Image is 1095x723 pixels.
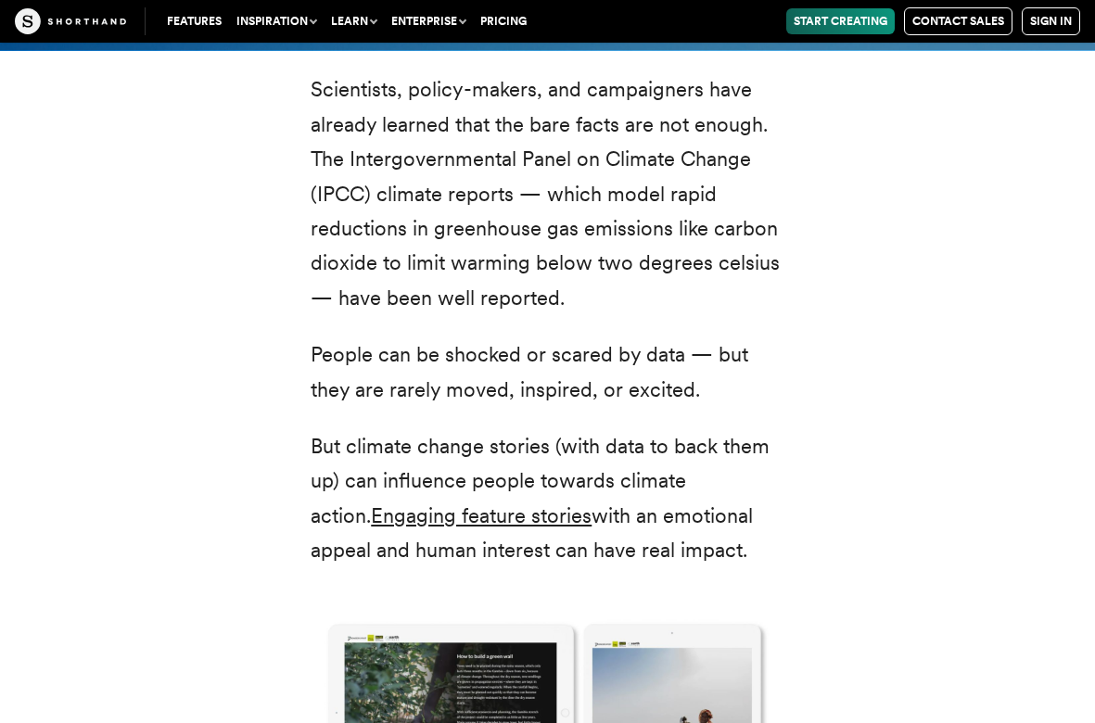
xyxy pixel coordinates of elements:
a: Sign in [1022,7,1080,35]
img: The Craft [15,8,126,34]
p: People can be shocked or scared by data — but they are rarely moved, inspired, or excited. [311,337,784,407]
p: Scientists, policy-makers, and campaigners have already learned that the bare facts are not enoug... [311,72,784,315]
a: Pricing [473,8,534,34]
button: Enterprise [384,8,473,34]
button: Learn [324,8,384,34]
a: Engaging feature stories [371,503,592,527]
a: Features [159,8,229,34]
p: But climate change stories (with data to back them up) can influence people towards climate actio... [311,429,784,568]
button: Inspiration [229,8,324,34]
a: Start Creating [786,8,895,34]
a: Contact Sales [904,7,1012,35]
